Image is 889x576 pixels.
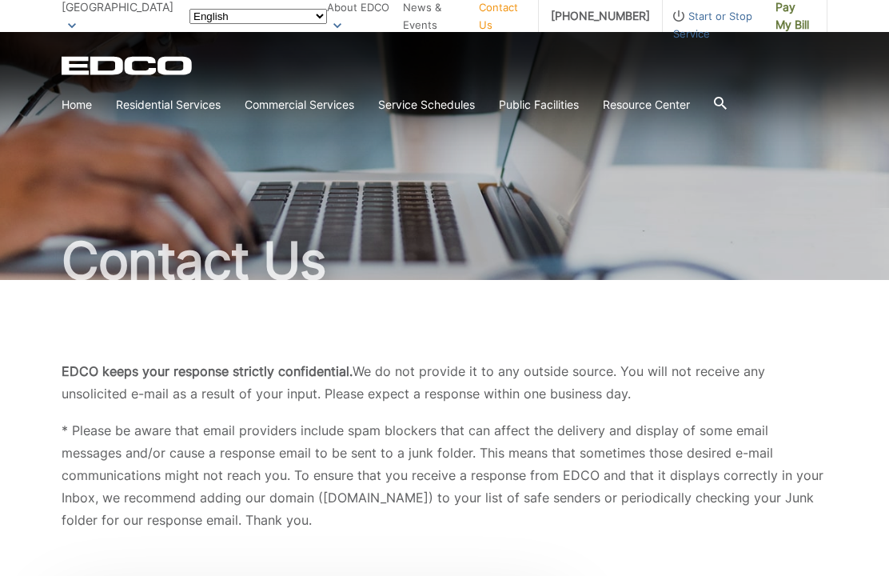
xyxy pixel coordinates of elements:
a: Commercial Services [245,96,354,114]
a: Home [62,96,92,114]
a: Residential Services [116,96,221,114]
h1: Contact Us [62,235,827,286]
b: EDCO keeps your response strictly confidential. [62,363,353,379]
p: We do not provide it to any outside source. You will not receive any unsolicited e-mail as a resu... [62,360,827,405]
a: Public Facilities [499,96,579,114]
a: Resource Center [603,96,690,114]
select: Select a language [189,9,327,24]
p: * Please be aware that email providers include spam blockers that can affect the delivery and dis... [62,419,827,531]
a: Service Schedules [378,96,475,114]
a: EDCD logo. Return to the homepage. [62,56,194,75]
